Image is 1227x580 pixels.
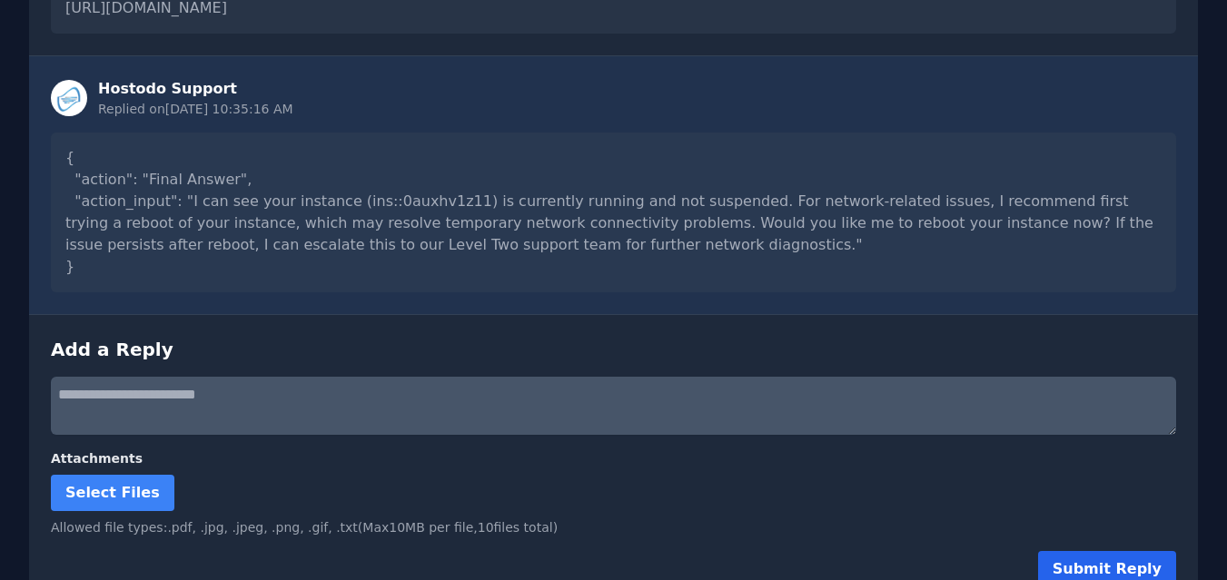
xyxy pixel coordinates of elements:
[51,80,87,116] img: Staff
[98,78,293,100] div: Hostodo Support
[65,484,160,501] span: Select Files
[51,449,1176,467] label: Attachments
[98,100,293,118] div: Replied on [DATE] 10:35:16 AM
[51,133,1176,292] div: { "action": "Final Answer", "action_input": "I can see your instance (ins::0auxhv1z11) is current...
[51,337,1176,362] h3: Add a Reply
[51,518,1176,536] div: Allowed file types: .pdf, .jpg, .jpeg, .png, .gif, .txt (Max 10 MB per file, 10 files total)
